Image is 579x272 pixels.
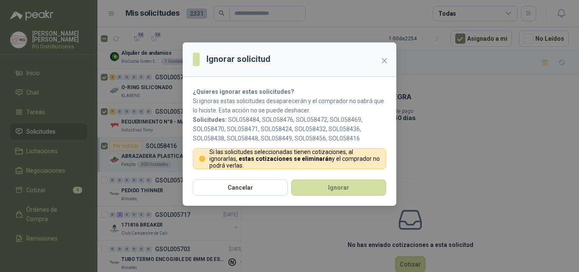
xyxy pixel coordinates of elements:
[206,53,270,66] h3: Ignorar solicitud
[381,57,388,64] span: close
[378,54,391,67] button: Close
[291,179,386,196] button: Ignorar
[193,116,227,123] b: Solicitudes:
[193,115,386,143] p: SOL058484, SOL058476, SOL058472, SOL058469, SOL058470, SOL058471, SOL058424, SOL058432, SOL058436...
[209,149,381,169] p: Si las solicitudes seleccionadas tienen cotizaciones, al ignorarlas, y el comprador no podrá verlas.
[193,179,288,196] button: Cancelar
[193,96,386,115] p: Si ignoras estas solicitudes desaparecerán y el comprador no sabrá que lo hiciste. Esta acción no...
[193,88,294,95] strong: ¿Quieres ignorar estas solicitudes?
[239,155,332,162] strong: estas cotizaciones se eliminarán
